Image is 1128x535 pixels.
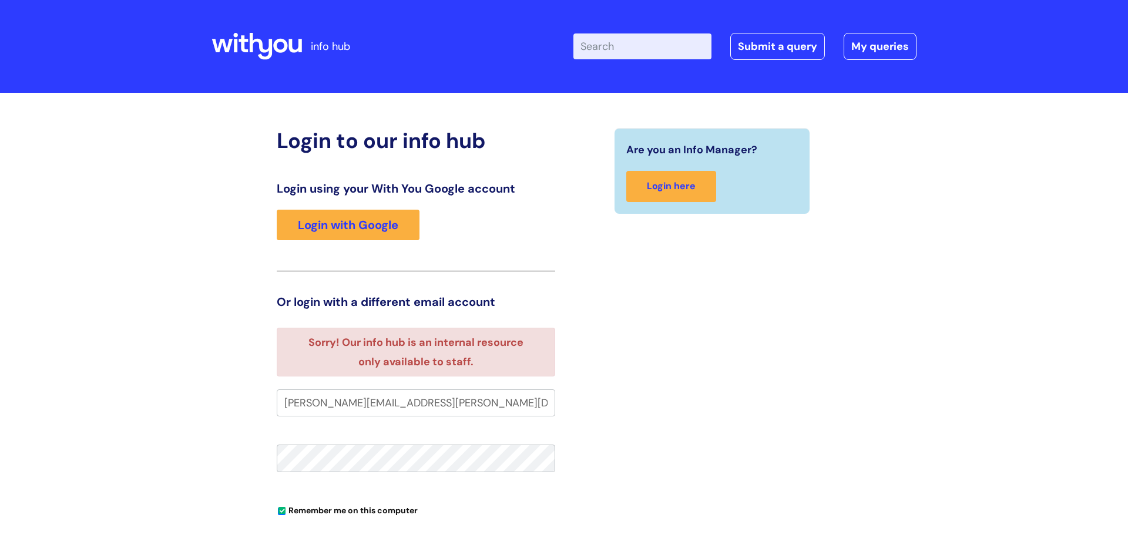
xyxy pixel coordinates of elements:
[311,37,350,56] p: info hub
[277,295,555,309] h3: Or login with a different email account
[277,128,555,153] h2: Login to our info hub
[277,210,419,240] a: Login with Google
[844,33,916,60] a: My queries
[573,33,711,59] input: Search
[277,389,555,416] input: Your e-mail address
[277,503,418,516] label: Remember me on this computer
[626,140,757,159] span: Are you an Info Manager?
[626,171,716,202] a: Login here
[278,507,286,515] input: Remember me on this computer
[730,33,825,60] a: Submit a query
[277,500,555,519] div: You can uncheck this option if you're logging in from a shared device
[297,333,534,371] li: Sorry! Our info hub is an internal resource only available to staff.
[277,181,555,196] h3: Login using your With You Google account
